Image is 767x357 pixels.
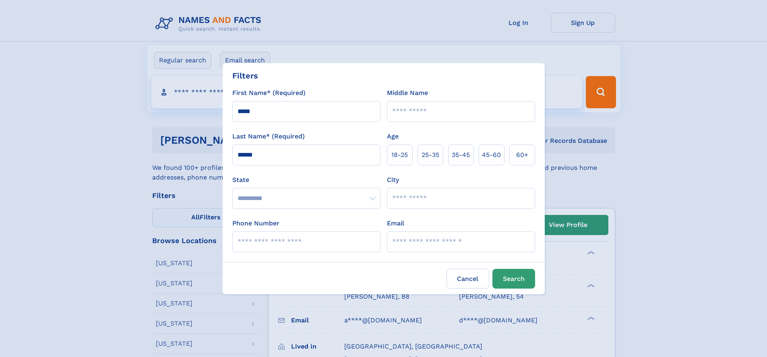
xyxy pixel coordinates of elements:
[387,219,404,228] label: Email
[391,150,408,160] span: 18‑25
[387,132,399,141] label: Age
[232,132,305,141] label: Last Name* (Required)
[492,269,535,289] button: Search
[387,88,428,98] label: Middle Name
[232,219,279,228] label: Phone Number
[482,150,501,160] span: 45‑60
[232,88,306,98] label: First Name* (Required)
[422,150,439,160] span: 25‑35
[232,70,258,82] div: Filters
[516,150,528,160] span: 60+
[447,269,489,289] label: Cancel
[232,175,380,185] label: State
[452,150,470,160] span: 35‑45
[387,175,399,185] label: City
